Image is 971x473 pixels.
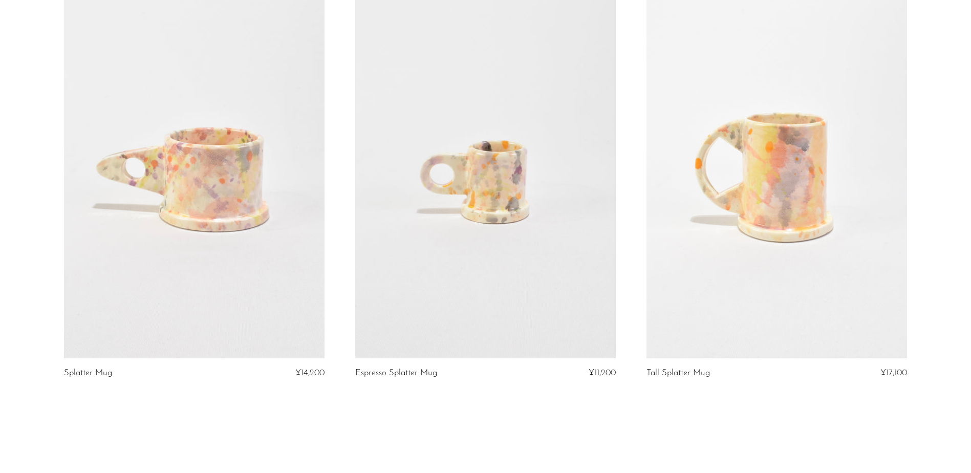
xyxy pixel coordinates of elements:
[646,369,710,378] a: Tall Splatter Mug
[64,369,112,378] a: Splatter Mug
[355,369,437,378] a: Espresso Splatter Mug
[295,369,325,377] span: ¥14,200
[880,369,907,377] span: ¥17,100
[589,369,616,377] span: ¥11,200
